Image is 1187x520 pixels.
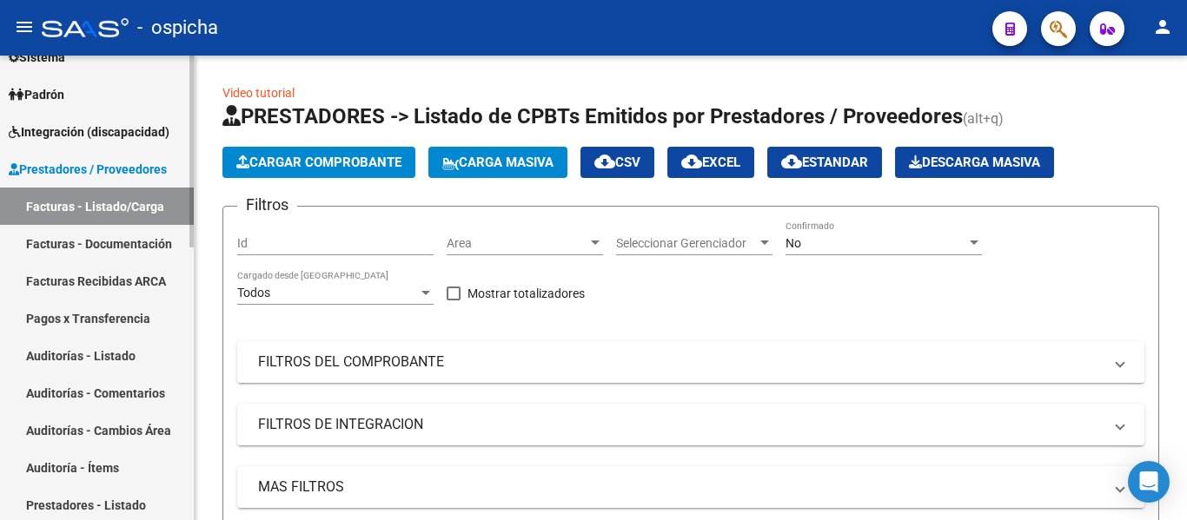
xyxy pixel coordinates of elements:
span: Padrón [9,85,64,104]
button: Descarga Masiva [895,147,1054,178]
h3: Filtros [237,193,297,217]
span: Integración (discapacidad) [9,122,169,142]
span: Estandar [781,155,868,170]
mat-icon: person [1152,16,1173,37]
button: Carga Masiva [428,147,567,178]
span: Carga Masiva [442,155,554,170]
span: Descarga Masiva [909,155,1040,170]
mat-expansion-panel-header: MAS FILTROS [237,466,1144,508]
span: EXCEL [681,155,740,170]
span: Mostrar totalizadores [468,283,585,304]
span: Cargar Comprobante [236,155,401,170]
div: Open Intercom Messenger [1128,461,1170,503]
span: Todos [237,286,270,299]
span: Seleccionar Gerenciador [616,236,757,251]
span: PRESTADORES -> Listado de CPBTs Emitidos por Prestadores / Proveedores [222,104,963,128]
mat-icon: cloud_download [594,151,615,172]
span: (alt+q) [963,110,1004,127]
span: Prestadores / Proveedores [9,160,167,179]
mat-panel-title: FILTROS DEL COMPROBANTE [258,352,1103,372]
button: Estandar [767,147,882,178]
mat-expansion-panel-header: FILTROS DEL COMPROBANTE [237,341,1144,383]
span: Sistema [9,48,65,67]
mat-panel-title: MAS FILTROS [258,477,1103,497]
button: Cargar Comprobante [222,147,415,178]
span: CSV [594,155,640,170]
mat-icon: cloud_download [781,151,802,172]
app-download-masive: Descarga masiva de comprobantes (adjuntos) [895,147,1054,178]
span: No [786,236,801,250]
span: - ospicha [137,9,218,47]
button: EXCEL [667,147,754,178]
mat-panel-title: FILTROS DE INTEGRACION [258,415,1103,434]
mat-expansion-panel-header: FILTROS DE INTEGRACION [237,404,1144,445]
mat-icon: menu [14,16,35,37]
span: Area [447,236,587,251]
a: Video tutorial [222,86,295,100]
mat-icon: cloud_download [681,151,702,172]
button: CSV [580,147,654,178]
